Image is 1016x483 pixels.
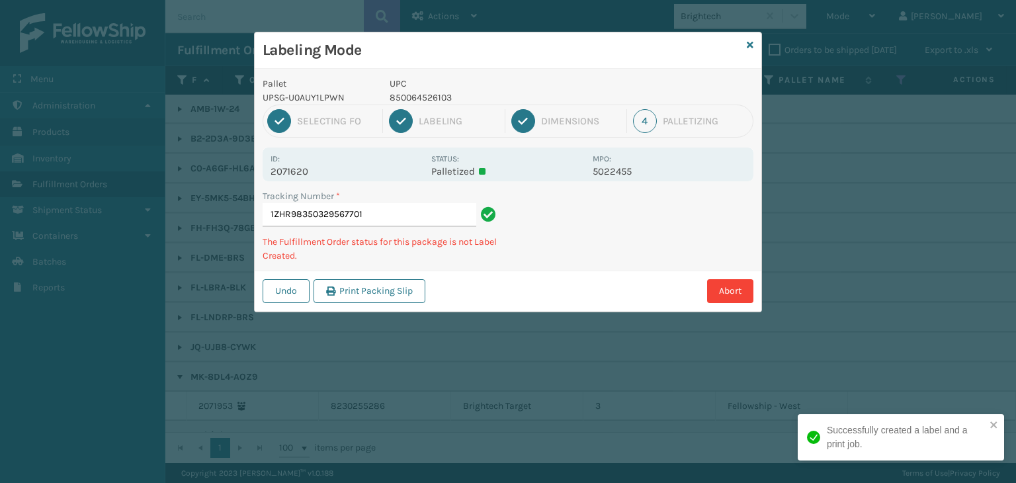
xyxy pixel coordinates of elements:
button: Abort [707,279,753,303]
p: UPC [390,77,585,91]
h3: Labeling Mode [263,40,741,60]
p: Pallet [263,77,374,91]
p: 5022455 [593,165,745,177]
label: Tracking Number [263,189,340,203]
label: Id: [271,154,280,163]
div: Dimensions [541,115,620,127]
div: Labeling [419,115,498,127]
div: Selecting FO [297,115,376,127]
p: UPSG-U0AUY1LPWN [263,91,374,105]
label: Status: [431,154,459,163]
p: 2071620 [271,165,423,177]
div: 3 [511,109,535,133]
div: Palletizing [663,115,749,127]
button: Undo [263,279,310,303]
p: 850064526103 [390,91,585,105]
div: Successfully created a label and a print job. [827,423,986,451]
button: close [990,419,999,432]
p: The Fulfillment Order status for this package is not Label Created. [263,235,500,263]
label: MPO: [593,154,611,163]
div: 4 [633,109,657,133]
div: 2 [389,109,413,133]
p: Palletized [431,165,584,177]
div: 1 [267,109,291,133]
button: Print Packing Slip [314,279,425,303]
